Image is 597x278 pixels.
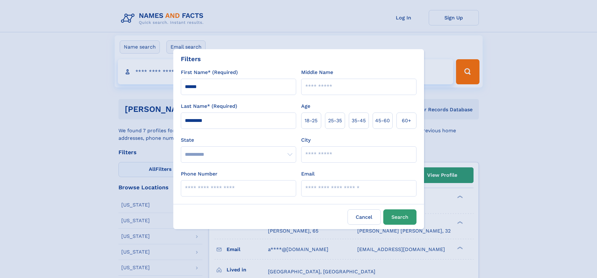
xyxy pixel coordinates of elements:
[181,170,217,178] label: Phone Number
[383,209,416,225] button: Search
[181,54,201,64] div: Filters
[301,136,311,144] label: City
[181,136,296,144] label: State
[301,170,315,178] label: Email
[402,117,411,124] span: 60+
[181,69,238,76] label: First Name* (Required)
[348,209,381,225] label: Cancel
[328,117,342,124] span: 25‑35
[352,117,366,124] span: 35‑45
[301,69,333,76] label: Middle Name
[181,102,237,110] label: Last Name* (Required)
[375,117,390,124] span: 45‑60
[301,102,310,110] label: Age
[305,117,317,124] span: 18‑25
